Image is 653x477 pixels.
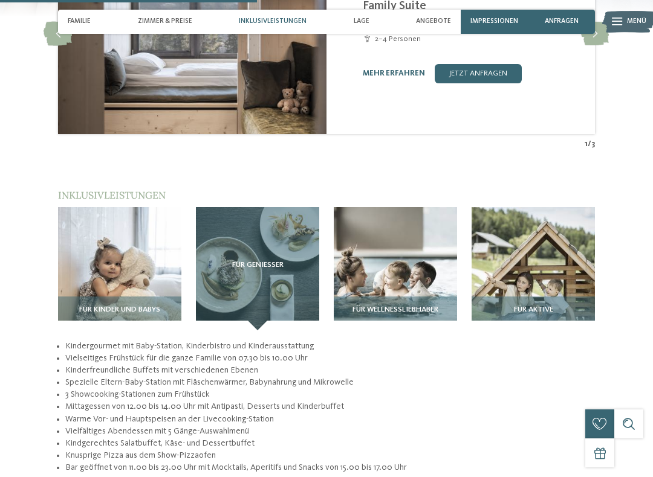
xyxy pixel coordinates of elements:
li: Bar geöffnet von 11.00 bis 23.00 Uhr mit Mocktails, Aperitifs und Snacks von 15.00 bis 17.00 Uhr [65,461,595,473]
img: AKI: Alles, was das Kinderherz begehrt [58,207,181,330]
span: 1 [585,139,588,150]
span: Angebote [416,18,451,25]
span: / [588,139,591,150]
img: AKI: Alles, was das Kinderherz begehrt [472,207,595,330]
li: Vielfältiges Abendessen mit 5 Gänge-Auswahlmenü [65,425,595,437]
li: Kindergourmet mit Baby-Station, Kinderbistro und Kinderausstattung [65,340,595,352]
span: 2–4 Personen [375,34,421,45]
li: Mittagessen von 12.00 bis 14.00 Uhr mit Antipasti, Desserts und Kinderbuffet [65,400,595,412]
span: anfragen [545,18,579,25]
span: Lage [354,18,369,25]
span: Familie [68,18,91,25]
li: Warme Vor- und Hauptspeisen an der Livecooking-Station [65,413,595,425]
a: jetzt anfragen [435,64,522,83]
span: Für Aktive [514,306,553,314]
span: 3 [591,139,595,150]
li: Kindgerechtes Salatbuffet, Käse- und Dessertbuffet [65,437,595,449]
span: Impressionen [470,18,518,25]
img: AKI: Alles, was das Kinderherz begehrt [334,207,457,330]
li: Spezielle Eltern-Baby-Station mit Fläschenwärmer, Babynahrung und Mikrowelle [65,376,595,388]
li: 3 Showcooking-Stationen zum Frühstück [65,388,595,400]
li: Vielseitiges Frühstück für die ganze Familie von 07.30 bis 10.00 Uhr [65,352,595,364]
span: Für Wellnessliebhaber [352,306,438,314]
span: Zimmer & Preise [138,18,192,25]
span: Inklusivleistungen [58,189,166,201]
span: Inklusivleistungen [239,18,307,25]
a: mehr erfahren [363,69,425,77]
span: Für Kinder und Babys [79,306,160,314]
li: Kinderfreundliche Buffets mit verschiedenen Ebenen [65,364,595,376]
span: Für Genießer [232,261,284,269]
li: Knusprige Pizza aus dem Show-Pizzaofen [65,449,595,461]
